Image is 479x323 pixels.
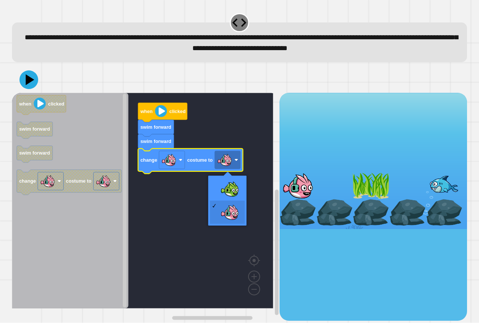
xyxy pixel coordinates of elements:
text: change [140,157,157,163]
text: when [140,109,153,114]
text: change [19,179,36,184]
text: clicked [170,109,186,114]
text: swim forward [140,139,171,144]
div: Blockly Workspace [12,93,280,320]
img: GreenFish [220,180,239,198]
text: swim forward [19,150,50,156]
text: costume to [66,179,91,184]
text: swim forward [140,124,171,130]
text: clicked [48,101,64,107]
text: when [19,101,31,107]
text: costume to [187,157,213,163]
img: PinkFish [220,203,239,222]
text: swim forward [19,127,50,132]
